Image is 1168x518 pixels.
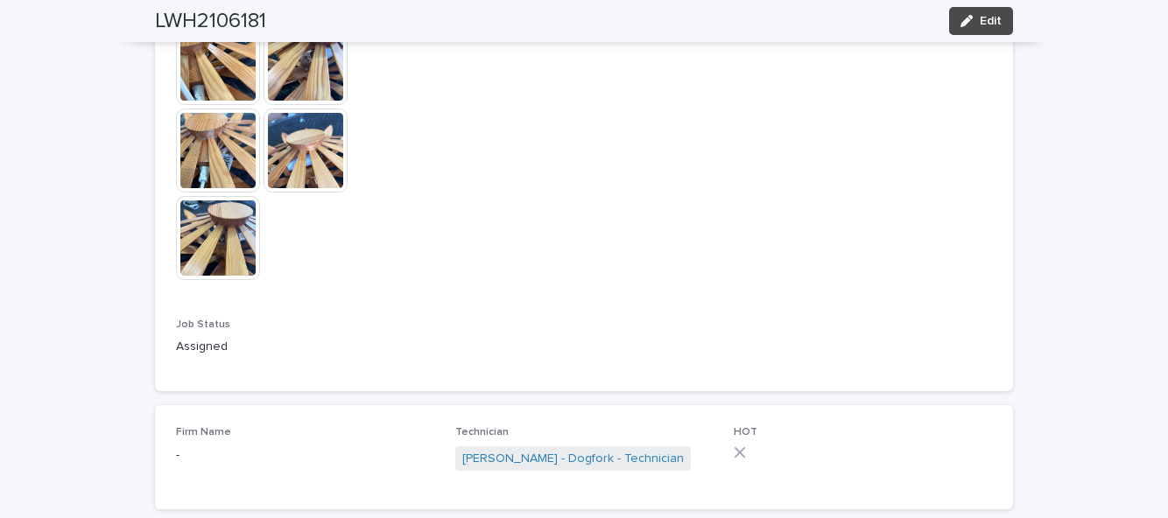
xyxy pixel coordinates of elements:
span: Job Status [176,319,230,330]
h2: LWH2106181 [155,9,266,34]
span: Technician [455,427,509,437]
a: [PERSON_NAME] - Dogfork - Technician [462,450,684,468]
button: Edit [949,7,1013,35]
p: - [176,446,434,465]
p: Assigned [176,338,992,356]
span: HOT [734,427,757,437]
span: Firm Name [176,427,231,437]
span: Edit [980,15,1002,27]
